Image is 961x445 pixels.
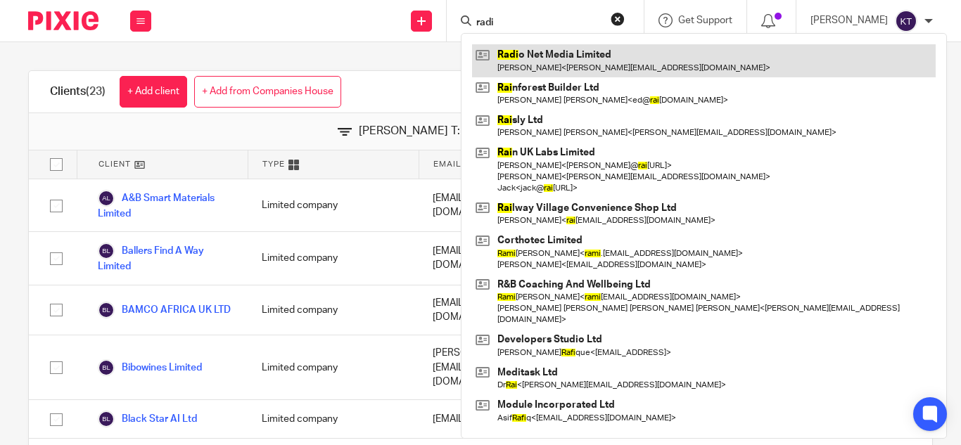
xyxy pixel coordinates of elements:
span: Client [98,158,131,170]
a: A&B Smart Materials Limited [98,190,234,221]
div: Limited company [248,335,419,399]
div: Limited company [248,179,419,231]
span: [PERSON_NAME] T: 23 results. [359,123,516,139]
a: + Add from Companies House [194,76,341,108]
img: svg%3E [98,359,115,376]
a: + Add client [120,76,187,108]
a: Black Star AI Ltd [98,411,197,427]
a: BAMCO AFRICA UK LTD [98,302,231,318]
div: [EMAIL_ADDRESS][DOMAIN_NAME] [419,285,590,335]
div: Limited company [248,232,419,284]
img: svg%3E [98,411,115,427]
a: Bibowines Limited [98,359,202,376]
div: [PERSON_NAME][EMAIL_ADDRESS][DOMAIN_NAME] [419,335,590,399]
input: Select all [43,151,70,178]
button: Clear [611,12,625,26]
div: [EMAIL_ADDRESS][DOMAIN_NAME] [419,232,590,284]
img: svg%3E [98,243,115,259]
div: Limited company [248,285,419,335]
span: Email [433,158,462,170]
img: svg%3E [98,302,115,318]
a: Ballers Find A Way Limited [98,243,234,273]
span: Get Support [678,15,732,25]
div: Limited company [248,400,419,438]
div: [EMAIL_ADDRESS] [419,400,590,438]
input: Search [475,17,602,30]
img: svg%3E [895,10,917,32]
span: Type [262,158,285,170]
img: svg%3E [98,190,115,207]
h1: Clients [50,84,106,99]
img: Pixie [28,11,98,30]
div: [EMAIL_ADDRESS][DOMAIN_NAME] [419,179,590,231]
p: [PERSON_NAME] [810,13,888,27]
span: (23) [86,86,106,97]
